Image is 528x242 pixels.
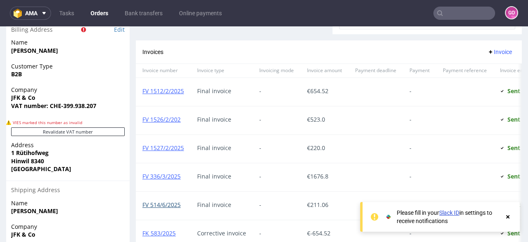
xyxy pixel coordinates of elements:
[142,146,181,154] a: FV 336/3/2025
[197,90,246,96] span: Final invoice
[197,147,246,153] span: Final invoice
[11,67,35,75] strong: JFK & Co
[11,131,44,139] strong: Hinwil 8340
[409,118,430,125] span: -
[11,20,58,28] strong: [PERSON_NAME]
[142,41,184,48] span: Invoice number
[409,61,430,68] span: -
[10,7,51,20] button: ama
[86,7,113,20] a: Orders
[54,7,79,20] a: Tasks
[506,7,517,19] figcaption: GO
[259,147,294,153] span: -
[307,146,328,154] span: € 1676.8
[307,117,325,125] span: € 220.0
[142,174,181,182] a: FV 514/6/2025
[484,21,515,31] button: Invoice
[142,117,184,125] a: FV 1527/2/2025
[11,44,22,52] strong: B2B
[11,181,58,188] strong: [PERSON_NAME]
[197,41,246,48] span: Invoice type
[11,12,125,20] span: Name
[11,115,125,123] span: Address
[500,118,520,125] div: Sent
[11,75,96,83] strong: VAT number: CHE-399.938.207
[409,175,430,182] span: -
[409,90,430,96] span: -
[487,22,512,29] span: Invoice
[259,41,294,48] span: Invoicing mode
[307,89,325,97] span: € 523.0
[142,89,181,97] a: FV 1526/2/202
[409,41,430,48] span: Payment
[397,209,500,225] div: Please fill in your in settings to receive notifications
[174,7,227,20] a: Online payments
[409,147,430,153] span: -
[142,22,163,29] span: Invoices
[500,204,520,210] div: Sent
[197,175,246,182] span: Final invoice
[11,122,49,130] strong: 1 Rütihofweg
[259,90,294,96] span: -
[500,61,520,68] div: Sent
[307,61,328,68] span: € 654.52
[142,61,184,68] a: FV 1512/2/2025
[197,61,246,68] span: Final invoice
[11,196,125,204] span: Company
[11,101,125,110] button: Revalidate VAT number
[11,59,125,68] span: Company
[120,7,167,20] a: Bank transfers
[307,174,328,182] span: € 211.06
[11,204,35,212] strong: JFK & Co
[259,204,294,210] span: -
[259,175,294,182] span: -
[25,10,37,16] span: ama
[500,147,520,153] div: Sent
[500,175,520,182] div: Sent
[307,41,342,48] span: Invoice amount
[13,93,82,99] span: VIES marked this number as invalid
[11,139,71,146] strong: [GEOGRAPHIC_DATA]
[14,9,25,18] img: logo
[384,213,393,221] img: Slack
[307,203,330,211] span: € -654.52
[259,118,294,125] span: -
[355,41,396,48] span: Payment deadline
[6,94,11,99] img: warning.png
[500,90,520,96] div: Sent
[11,173,125,181] span: Name
[6,154,130,173] div: Shipping Address
[259,61,294,68] span: -
[439,209,459,216] a: Slack ID
[11,36,125,44] span: Customer Type
[197,204,246,210] span: Corrective invoice
[197,118,246,125] span: Final invoice
[443,41,487,48] span: Payment reference
[409,204,430,210] span: -
[142,203,176,211] a: FK 583/2025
